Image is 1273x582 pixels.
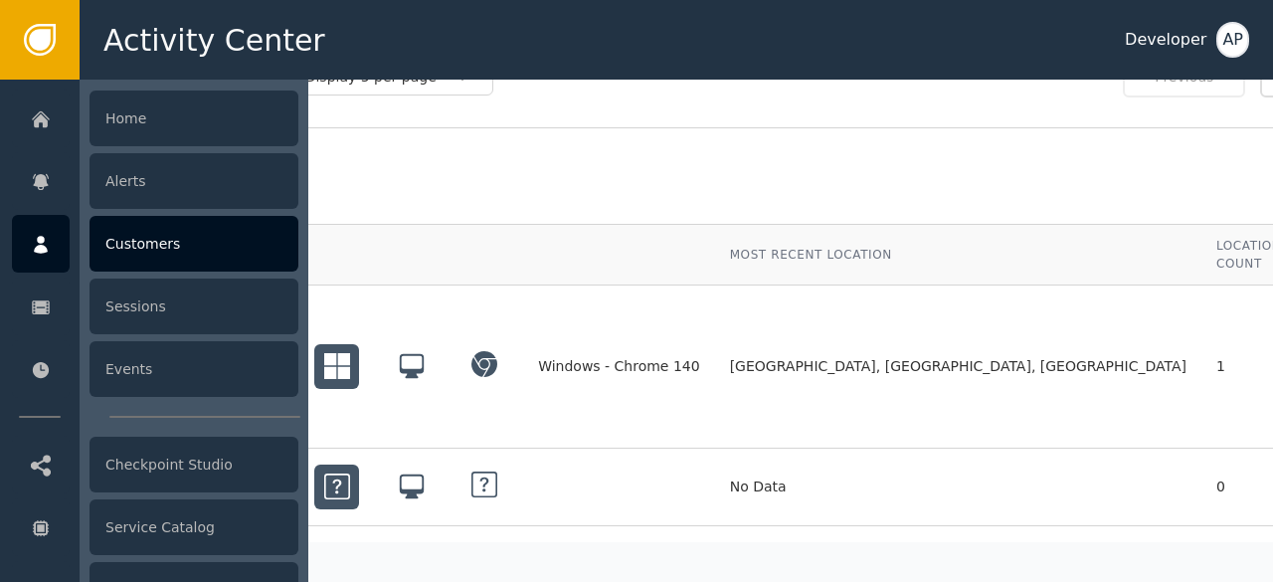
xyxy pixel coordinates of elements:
button: AP [1216,22,1249,58]
div: Developer [1125,28,1206,52]
a: Sessions [12,278,298,335]
span: Activity Center [103,18,325,63]
div: Sessions [90,279,298,334]
span: No Data [730,477,787,497]
th: Most Recent Location [715,225,1201,286]
div: Events [90,341,298,397]
a: Events [12,340,298,398]
a: Checkpoint Studio [12,436,298,493]
div: Alerts [90,153,298,209]
a: Alerts [12,152,298,210]
a: Service Catalog [12,498,298,556]
a: Customers [12,215,298,273]
div: Home [90,91,298,146]
span: [GEOGRAPHIC_DATA], [GEOGRAPHIC_DATA], [GEOGRAPHIC_DATA] [730,356,1186,377]
div: Checkpoint Studio [90,437,298,492]
a: Home [12,90,298,147]
div: Customers [90,216,298,272]
div: Service Catalog [90,499,298,555]
div: Windows - Chrome 140 [538,356,700,377]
